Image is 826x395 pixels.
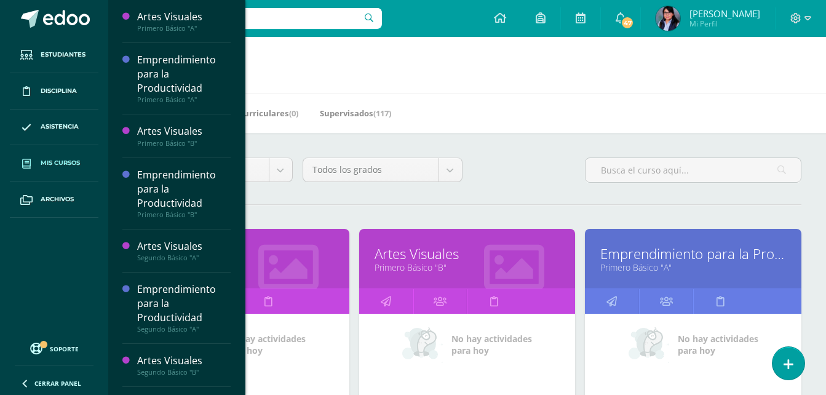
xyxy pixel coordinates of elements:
a: Artes VisualesSegundo Básico "B" [137,354,231,377]
span: No hay actividades para hoy [678,333,758,356]
div: Artes Visuales [137,10,231,24]
a: Artes VisualesSegundo Básico "A" [137,239,231,262]
a: Emprendimiento para la ProductividadSegundo Básico "A" [137,282,231,333]
div: Emprendimiento para la Productividad [137,168,231,210]
a: Mis Extracurriculares(0) [202,103,298,123]
span: (117) [373,108,391,119]
img: 3a8d791d687a0a3faccb2dc2a821902a.png [656,6,680,31]
span: Mis cursos [41,158,80,168]
a: Estudiantes [10,37,98,73]
div: Primero Básico "B" [137,210,231,219]
a: Primero Básico "A" [600,261,786,273]
a: Mis cursos [10,145,98,182]
span: 47 [621,16,634,30]
span: [PERSON_NAME] [689,7,760,20]
a: Artes VisualesPrimero Básico "B" [137,124,231,147]
span: (0) [289,108,298,119]
span: Soporte [50,345,79,353]
div: Emprendimiento para la Productividad [137,53,231,95]
input: Busca el curso aquí... [586,158,801,182]
img: no_activities_small.png [402,326,443,363]
a: Supervisados(117) [320,103,391,123]
div: Emprendimiento para la Productividad [137,282,231,325]
a: Todos los grados [303,158,462,182]
a: Artes VisualesPrimero Básico "A" [137,10,231,33]
a: Disciplina [10,73,98,110]
a: Artes Visuales [375,244,560,263]
span: Cerrar panel [34,379,81,388]
div: Segundo Básico "A" [137,253,231,262]
span: Asistencia [41,122,79,132]
div: Primero Básico "A" [137,95,231,104]
span: Todos los grados [312,158,429,182]
a: Emprendimiento para la Productividad [600,244,786,263]
a: Emprendimiento para la ProductividadPrimero Básico "A" [137,53,231,104]
img: no_activities_small.png [629,326,669,363]
span: No hay actividades para hoy [451,333,532,356]
a: Primero Básico "B" [375,261,560,273]
a: Emprendimiento para la ProductividadPrimero Básico "B" [137,168,231,219]
span: No hay actividades para hoy [225,333,306,356]
div: Primero Básico "A" [137,24,231,33]
a: Asistencia [10,110,98,146]
a: Soporte [15,340,93,356]
div: Artes Visuales [137,354,231,368]
div: Artes Visuales [137,124,231,138]
span: Mi Perfil [689,18,760,29]
div: Segundo Básico "A" [137,325,231,333]
span: Archivos [41,194,74,204]
a: Archivos [10,182,98,218]
div: Primero Básico "B" [137,139,231,148]
div: Artes Visuales [137,239,231,253]
input: Busca un usuario... [116,8,382,29]
div: Segundo Básico "B" [137,368,231,377]
span: Disciplina [41,86,77,96]
span: Estudiantes [41,50,85,60]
